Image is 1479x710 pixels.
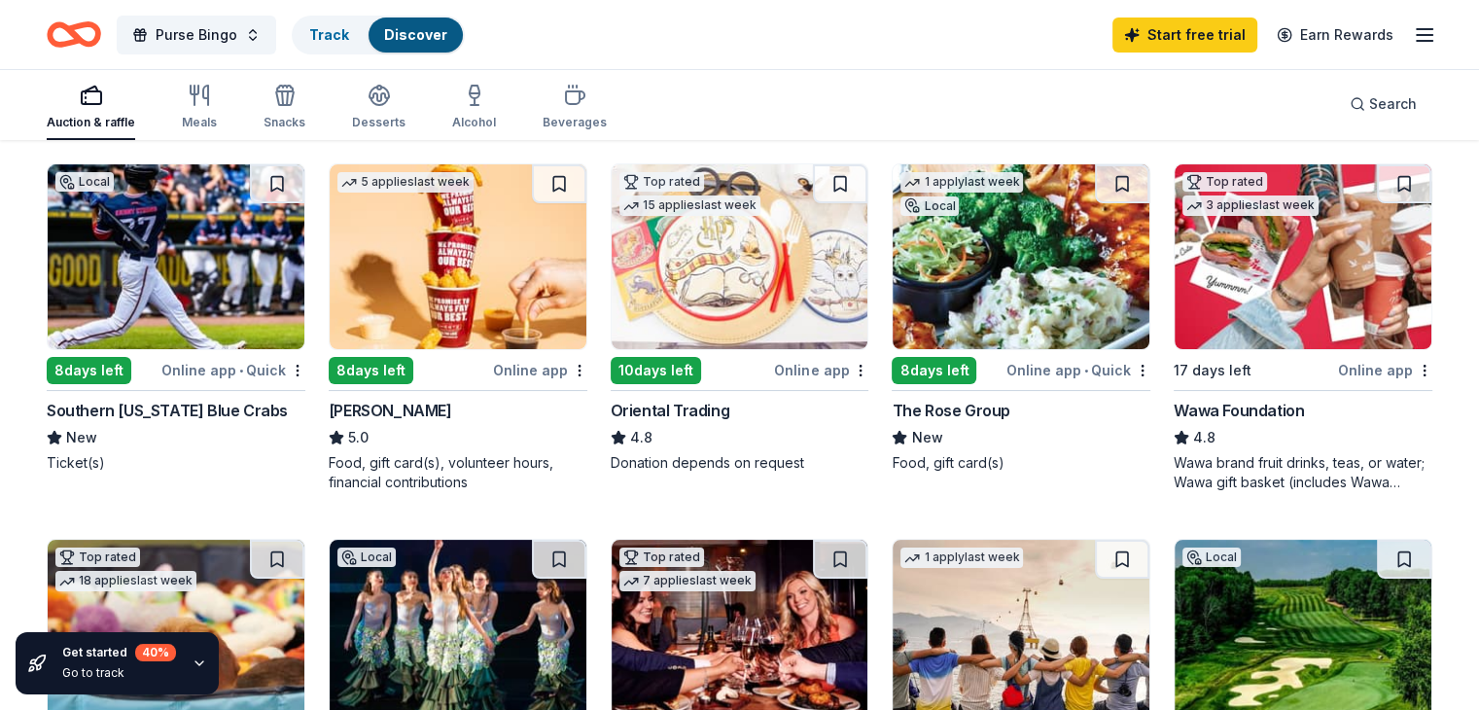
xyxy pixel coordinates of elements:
span: 4.8 [630,426,652,449]
div: Top rated [55,548,140,567]
button: Desserts [352,76,405,140]
button: Purse Bingo [117,16,276,54]
div: 8 days left [892,357,976,384]
button: Meals [182,76,217,140]
div: Desserts [352,115,405,130]
div: 1 apply last week [900,548,1023,568]
div: Online app Quick [1006,358,1150,382]
div: Go to track [62,665,176,681]
span: 5.0 [348,426,369,449]
span: Purse Bingo [156,23,237,47]
div: Ticket(s) [47,453,305,473]
a: Discover [384,26,447,43]
a: Image for Wawa FoundationTop rated3 applieslast week17 days leftOnline appWawa Foundation4.8Wawa ... [1174,163,1432,492]
div: [PERSON_NAME] [329,399,452,422]
button: Auction & raffle [47,76,135,140]
div: 5 applies last week [337,172,474,193]
div: 8 days left [47,357,131,384]
a: Start free trial [1112,18,1257,53]
span: New [911,426,942,449]
div: Food, gift card(s) [892,453,1150,473]
span: 4.8 [1193,426,1215,449]
img: Image for Southern Maryland Blue Crabs [48,164,304,349]
img: Image for The Rose Group [893,164,1149,349]
div: Beverages [543,115,607,130]
div: Alcohol [452,115,496,130]
div: Local [337,548,396,567]
div: Top rated [619,548,704,567]
a: Home [47,12,101,57]
a: Image for Oriental TradingTop rated15 applieslast week10days leftOnline appOriental Trading4.8Don... [611,163,869,473]
div: 3 applies last week [1182,195,1319,216]
div: Southern [US_STATE] Blue Crabs [47,399,288,422]
div: 1 apply last week [900,172,1023,193]
div: 15 applies last week [619,195,760,216]
span: New [66,426,97,449]
div: Auction & raffle [47,115,135,130]
div: 8 days left [329,357,413,384]
div: 17 days left [1174,359,1251,382]
div: Online app [1338,358,1432,382]
div: Online app Quick [161,358,305,382]
div: Wawa Foundation [1174,399,1304,422]
div: Top rated [619,172,704,192]
div: Online app [774,358,868,382]
img: Image for Wawa Foundation [1175,164,1431,349]
div: Local [1182,548,1241,567]
div: 7 applies last week [619,571,756,591]
div: 40 % [135,644,176,661]
span: Search [1369,92,1417,116]
a: Image for Southern Maryland Blue CrabsLocal8days leftOnline app•QuickSouthern [US_STATE] Blue Cra... [47,163,305,473]
button: Alcohol [452,76,496,140]
div: Local [900,196,959,216]
div: Donation depends on request [611,453,869,473]
div: Wawa brand fruit drinks, teas, or water; Wawa gift basket (includes Wawa products and coupons) [1174,453,1432,492]
div: Meals [182,115,217,130]
div: Snacks [264,115,305,130]
a: Image for Sheetz5 applieslast week8days leftOnline app[PERSON_NAME]5.0Food, gift card(s), volunte... [329,163,587,492]
div: 18 applies last week [55,571,196,591]
a: Earn Rewards [1265,18,1405,53]
span: • [239,363,243,378]
button: Snacks [264,76,305,140]
div: 10 days left [611,357,701,384]
img: Image for Sheetz [330,164,586,349]
a: Image for The Rose Group1 applylast weekLocal8days leftOnline app•QuickThe Rose GroupNewFood, gif... [892,163,1150,473]
a: Track [309,26,349,43]
button: Beverages [543,76,607,140]
img: Image for Oriental Trading [612,164,868,349]
span: • [1084,363,1088,378]
div: The Rose Group [892,399,1009,422]
button: Search [1334,85,1432,124]
div: Get started [62,644,176,661]
button: TrackDiscover [292,16,465,54]
div: Local [55,172,114,192]
div: Oriental Trading [611,399,730,422]
div: Top rated [1182,172,1267,192]
div: Online app [493,358,587,382]
div: Food, gift card(s), volunteer hours, financial contributions [329,453,587,492]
